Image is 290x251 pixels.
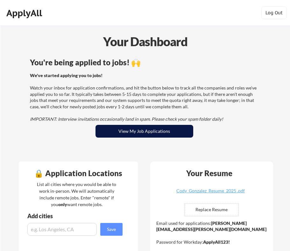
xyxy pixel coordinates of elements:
em: IMPORTANT: Interview invitations occasionally land in spam. Please check your spam folder daily! [30,116,223,122]
button: View My Job Applications [95,125,193,138]
strong: ApplyAll123! [203,239,230,245]
strong: [PERSON_NAME][EMAIL_ADDRESS][PERSON_NAME][DOMAIN_NAME] [156,220,266,232]
a: Cody_Gonzalez_Resume_2025 .pdf [173,189,249,198]
div: Your Resume [178,169,241,177]
div: Your Dashboard [1,32,290,51]
button: Save [100,223,123,236]
div: You're being applied to jobs! 🙌 [30,59,259,66]
div: Watch your inbox for application confirmations, and hit the button below to track all the compani... [30,72,257,122]
strong: only [58,202,67,207]
strong: We've started applying you to jobs! [30,73,103,78]
div: Add cities [27,213,122,219]
div: 🔒 Application Locations [19,169,138,177]
input: e.g. Los Angeles, CA [27,223,97,236]
button: Log Out [261,6,287,19]
div: ApplyAll [6,8,44,18]
div: List all cities where you would be able to work in-person. We will automatically include remote j... [33,181,120,208]
div: Cody_Gonzalez_Resume_2025 .pdf [173,189,249,193]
